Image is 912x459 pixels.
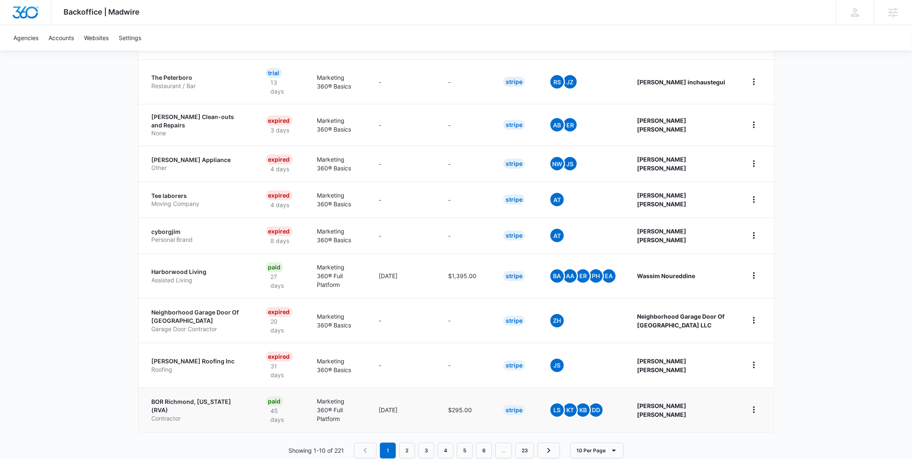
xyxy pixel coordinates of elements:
[266,190,293,200] div: Expired
[152,228,246,244] a: cyborgjimPersonal Brand
[438,182,493,218] td: -
[266,165,295,173] p: 4 days
[317,116,359,134] p: Marketing 360® Basics
[152,357,246,373] a: [PERSON_NAME] Roofing IncRoofing
[43,25,79,51] a: Accounts
[152,308,246,325] p: Neighborhood Garage Door Of [GEOGRAPHIC_DATA]
[317,357,359,374] p: Marketing 360® Basics
[369,343,438,388] td: -
[152,200,246,208] p: Moving Company
[570,443,624,459] button: 10 Per Page
[152,156,246,164] p: [PERSON_NAME] Appliance
[369,218,438,254] td: -
[637,79,725,86] strong: [PERSON_NAME] inchaustegui
[637,402,686,418] strong: [PERSON_NAME] [PERSON_NAME]
[288,446,344,455] p: Showing 1-10 of 221
[747,403,761,416] button: home
[266,236,295,245] p: 8 days
[266,155,293,165] div: Expired
[637,272,695,279] strong: Wassim Noureddine
[266,116,293,126] div: Expired
[369,104,438,146] td: -
[747,118,761,132] button: home
[380,443,396,459] em: 1
[64,8,140,16] span: Backoffice | Madwire
[747,229,761,242] button: home
[438,343,493,388] td: -
[503,77,525,87] div: Stripe
[637,192,686,208] strong: [PERSON_NAME] [PERSON_NAME]
[602,269,616,283] span: EA
[266,352,293,362] div: Expired
[317,73,359,91] p: Marketing 360® Basics
[152,192,246,200] p: Tee laborers
[8,25,43,51] a: Agencies
[152,308,246,333] a: Neighborhood Garage Door Of [GEOGRAPHIC_DATA]Garage Door Contractor
[476,443,492,459] a: Page 6
[369,254,438,298] td: [DATE]
[317,397,359,423] p: Marketing 360® Full Platform
[503,316,525,326] div: Stripe
[266,78,297,96] p: 13 days
[438,59,493,104] td: -
[266,126,295,134] p: 3 days
[550,314,564,327] span: ZH
[563,269,577,283] span: AA
[550,118,564,132] span: AB
[369,388,438,432] td: [DATE]
[563,75,577,89] span: JZ
[152,129,246,137] p: None
[438,146,493,182] td: -
[152,164,246,172] p: Other
[503,195,525,205] div: Stripe
[550,229,564,242] span: At
[152,268,246,276] p: Harborwood Living
[266,317,297,335] p: 20 days
[550,193,564,206] span: At
[503,159,525,169] div: Stripe
[266,200,295,209] p: 4 days
[438,254,493,298] td: $1,395.00
[152,398,246,422] a: BOR Richmond, [US_STATE] (RVA)Contractor
[152,268,246,284] a: Harborwood LivingAssisted Living
[152,192,246,208] a: Tee laborersMoving Company
[152,398,246,414] p: BOR Richmond, [US_STATE] (RVA)
[266,68,282,78] div: Trial
[266,262,283,272] div: Paid
[438,388,493,432] td: $295.00
[550,403,564,417] span: LS
[317,227,359,244] p: Marketing 360® Basics
[576,269,590,283] span: ER
[152,156,246,172] a: [PERSON_NAME] ApplianceOther
[152,228,246,236] p: cyborgjim
[515,443,534,459] a: Page 23
[637,358,686,373] strong: [PERSON_NAME] [PERSON_NAME]
[438,218,493,254] td: -
[438,443,453,459] a: Page 4
[266,226,293,236] div: Expired
[152,74,246,82] p: The Peterboro
[317,155,359,172] p: Marketing 360® Basics
[152,276,246,284] p: Assisted Living
[266,406,297,424] p: 45 days
[399,443,415,459] a: Page 2
[317,263,359,289] p: Marketing 360® Full Platform
[637,228,686,243] strong: [PERSON_NAME] [PERSON_NAME]
[114,25,146,51] a: Settings
[550,75,564,89] span: RS
[637,313,724,329] strong: Neighborhood Garage Door Of [GEOGRAPHIC_DATA] LLC
[747,75,761,89] button: home
[563,403,577,417] span: KT
[152,325,246,333] p: Garage Door Contractor
[438,298,493,343] td: -
[79,25,114,51] a: Websites
[354,443,560,459] nav: Pagination
[550,157,564,170] span: NW
[550,269,564,283] span: BA
[152,74,246,90] a: The PeterboroRestaurant / Bar
[563,157,577,170] span: JS
[152,236,246,244] p: Personal Brand
[503,360,525,370] div: Stripe
[266,272,297,290] p: 27 days
[266,362,297,379] p: 31 days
